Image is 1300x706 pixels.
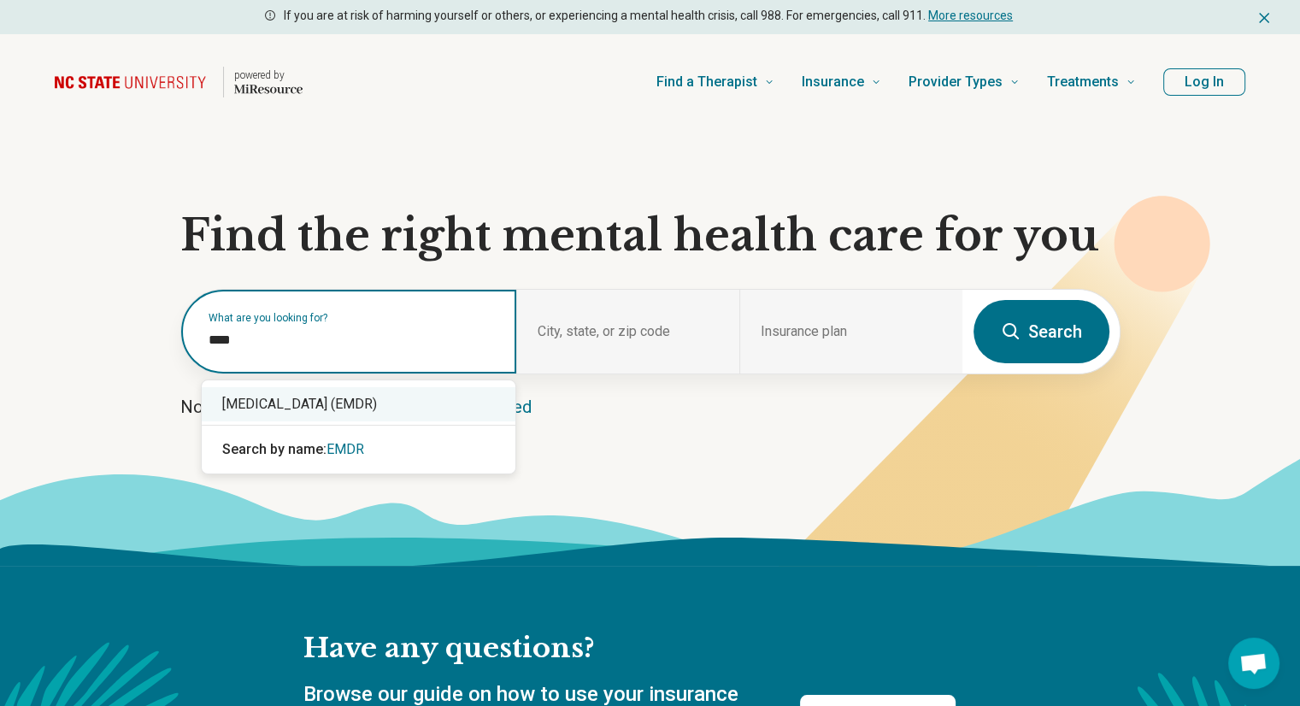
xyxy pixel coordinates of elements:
p: powered by [234,68,303,82]
div: Suggestions [202,380,515,474]
span: Find a Therapist [656,70,757,94]
span: EMDR [326,441,364,457]
span: Treatments [1047,70,1119,94]
div: [MEDICAL_DATA] (EMDR) [202,387,515,421]
h1: Find the right mental health care for you [180,210,1121,262]
a: More resources [928,9,1013,22]
a: Home page [55,55,303,109]
button: Log In [1163,68,1245,96]
p: Not sure what you’re looking for? [180,395,1121,419]
span: Provider Types [909,70,1003,94]
button: Search [974,300,1109,363]
button: Dismiss [1256,7,1273,27]
label: What are you looking for? [209,313,496,323]
span: Search by name: [222,441,326,457]
p: If you are at risk of harming yourself or others, or experiencing a mental health crisis, call 98... [284,7,1013,25]
div: Open chat [1228,638,1279,689]
span: Insurance [802,70,864,94]
h2: Have any questions? [303,631,956,667]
